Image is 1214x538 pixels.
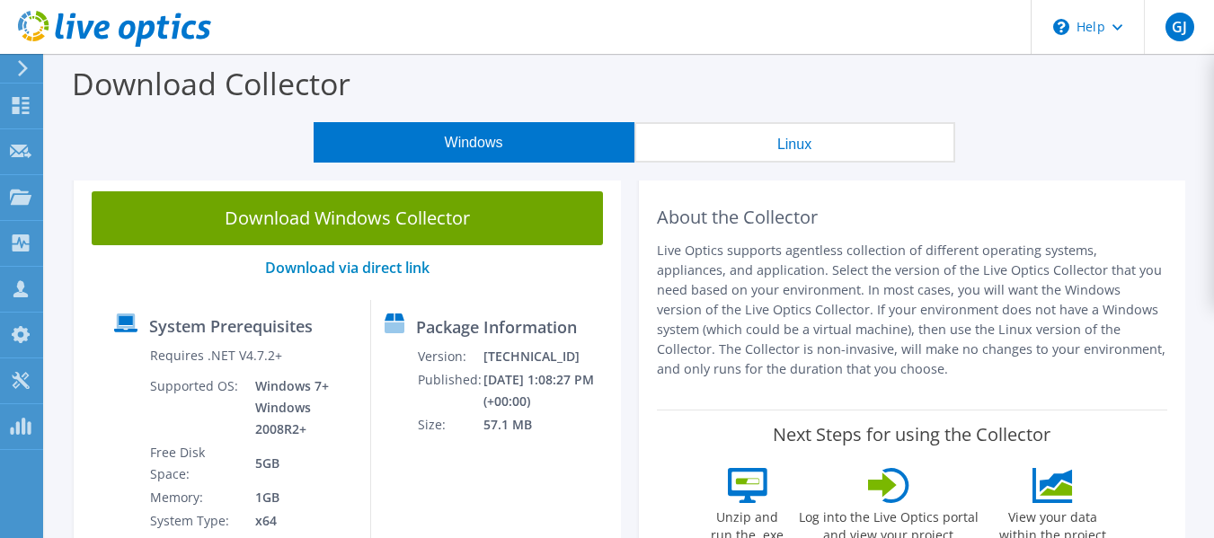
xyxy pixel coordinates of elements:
[242,375,356,441] td: Windows 7+ Windows 2008R2+
[149,509,243,533] td: System Type:
[483,368,613,413] td: [DATE] 1:08:27 PM (+00:00)
[416,318,577,336] label: Package Information
[657,241,1168,379] p: Live Optics supports agentless collection of different operating systems, appliances, and applica...
[417,345,483,368] td: Version:
[1165,13,1194,41] span: GJ
[657,207,1168,228] h2: About the Collector
[773,424,1050,445] label: Next Steps for using the Collector
[483,345,613,368] td: [TECHNICAL_ID]
[149,486,243,509] td: Memory:
[242,486,356,509] td: 1GB
[149,317,313,335] label: System Prerequisites
[1053,19,1069,35] svg: \n
[417,413,483,437] td: Size:
[150,347,282,365] label: Requires .NET V4.7.2+
[149,441,243,486] td: Free Disk Space:
[149,375,243,441] td: Supported OS:
[314,122,634,163] button: Windows
[72,63,350,104] label: Download Collector
[417,368,483,413] td: Published:
[242,509,356,533] td: x64
[242,441,356,486] td: 5GB
[265,258,430,278] a: Download via direct link
[634,122,955,163] button: Linux
[483,413,613,437] td: 57.1 MB
[92,191,603,245] a: Download Windows Collector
